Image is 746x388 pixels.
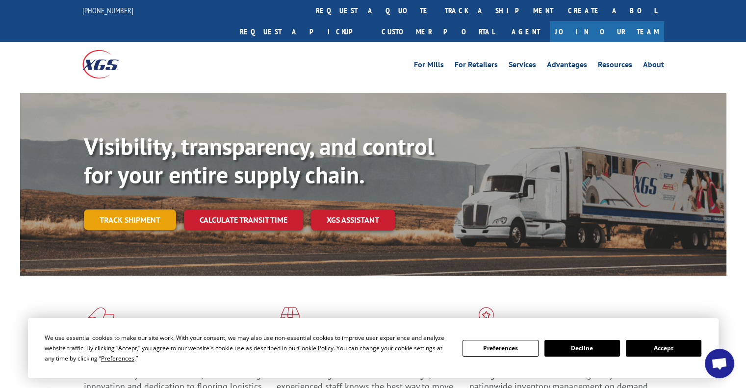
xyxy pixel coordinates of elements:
a: Track shipment [84,209,176,230]
img: xgs-icon-focused-on-flooring-red [277,307,300,333]
a: Services [509,61,536,72]
a: [PHONE_NUMBER] [82,5,133,15]
img: xgs-icon-total-supply-chain-intelligence-red [84,307,114,333]
div: Cookie Consent Prompt [28,318,719,378]
a: XGS ASSISTANT [311,209,395,231]
a: For Retailers [455,61,498,72]
a: Request a pickup [232,21,374,42]
b: Visibility, transparency, and control for your entire supply chain. [84,131,434,190]
a: Agent [502,21,550,42]
a: Advantages [547,61,587,72]
a: Join Our Team [550,21,664,42]
button: Decline [544,340,620,357]
a: For Mills [414,61,444,72]
a: Resources [598,61,632,72]
button: Preferences [463,340,538,357]
div: Open chat [705,349,734,378]
span: Cookie Policy [298,344,334,352]
span: Preferences [101,354,134,362]
a: Calculate transit time [184,209,303,231]
img: xgs-icon-flagship-distribution-model-red [469,307,503,333]
a: Customer Portal [374,21,502,42]
a: About [643,61,664,72]
button: Accept [626,340,701,357]
div: We use essential cookies to make our site work. With your consent, we may also use non-essential ... [45,333,451,363]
